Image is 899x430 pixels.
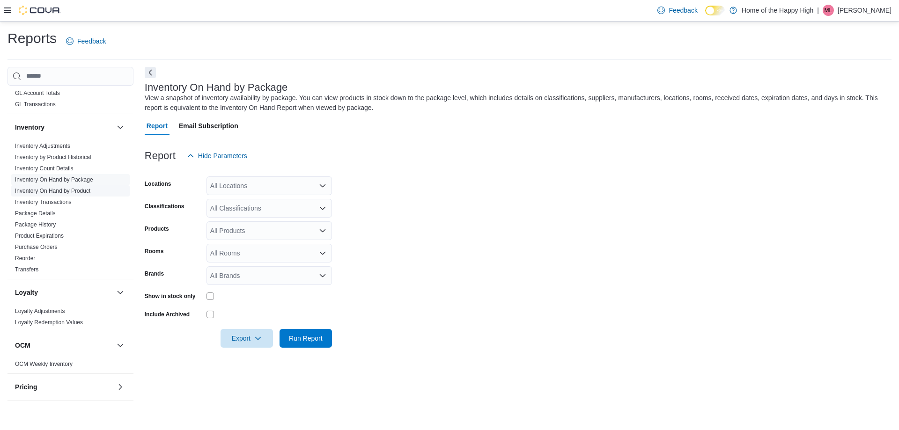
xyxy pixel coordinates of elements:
button: OCM [15,341,113,350]
p: | [817,5,819,16]
a: Loyalty Adjustments [15,308,65,314]
div: View a snapshot of inventory availability by package. You can view products in stock down to the ... [145,93,887,113]
h3: Inventory [15,123,44,132]
span: Hide Parameters [198,151,247,160]
button: Next [145,67,156,78]
span: Export [226,329,267,348]
button: Open list of options [319,182,326,189]
a: Inventory On Hand by Product [15,188,90,194]
span: Feedback [77,36,106,46]
a: Inventory On Hand by Package [15,176,93,183]
label: Brands [145,270,164,277]
button: Inventory [15,123,113,132]
a: Feedback [654,1,701,20]
a: Inventory Adjustments [15,143,70,149]
button: Loyalty [15,288,113,297]
h3: OCM [15,341,30,350]
label: Classifications [145,203,184,210]
span: Product Expirations [15,232,64,240]
a: Inventory Count Details [15,165,74,172]
input: Dark Mode [705,6,725,15]
span: GL Account Totals [15,89,60,97]
a: Package Details [15,210,56,217]
button: Pricing [115,381,126,393]
div: OCM [7,358,133,373]
h3: Loyalty [15,288,38,297]
span: Package History [15,221,56,228]
span: Inventory Adjustments [15,142,70,150]
button: Export [221,329,273,348]
button: Open list of options [319,204,326,212]
label: Rooms [145,248,164,255]
div: Inventory [7,140,133,279]
button: Hide Parameters [183,146,251,165]
span: ML [825,5,833,16]
button: Run Report [280,329,332,348]
a: Purchase Orders [15,244,58,250]
a: GL Account Totals [15,90,60,96]
h1: Reports [7,29,57,48]
div: Finance [7,87,133,114]
p: [PERSON_NAME] [838,5,892,16]
div: Marsha Lewis [823,5,834,16]
button: Loyalty [115,287,126,298]
button: Open list of options [319,227,326,234]
h3: Report [145,150,176,161]
a: Transfers [15,266,38,273]
a: Product Expirations [15,233,64,239]
span: Email Subscription [179,117,238,135]
button: Open list of options [319,272,326,279]
span: Dark Mode [705,15,706,16]
a: GL Transactions [15,101,56,108]
a: OCM Weekly Inventory [15,361,73,367]
span: Report [147,117,168,135]
label: Show in stock only [145,292,196,300]
label: Locations [145,180,171,188]
span: Inventory On Hand by Product [15,187,90,195]
button: Open list of options [319,249,326,257]
a: Reorder [15,255,35,262]
img: Cova [19,6,61,15]
button: Pricing [15,382,113,392]
h3: Pricing [15,382,37,392]
span: Inventory On Hand by Package [15,176,93,183]
span: Run Report [289,334,323,343]
div: Loyalty [7,306,133,332]
h3: Inventory On Hand by Package [145,82,288,93]
a: Package History [15,221,56,228]
a: Loyalty Redemption Values [15,319,83,326]
label: Products [145,225,169,233]
button: Inventory [115,122,126,133]
p: Home of the Happy High [742,5,813,16]
label: Include Archived [145,311,190,318]
button: Products [115,408,126,419]
a: Inventory Transactions [15,199,72,205]
button: OCM [115,340,126,351]
span: Feedback [669,6,697,15]
a: Inventory by Product Historical [15,154,91,160]
a: Feedback [62,32,110,51]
